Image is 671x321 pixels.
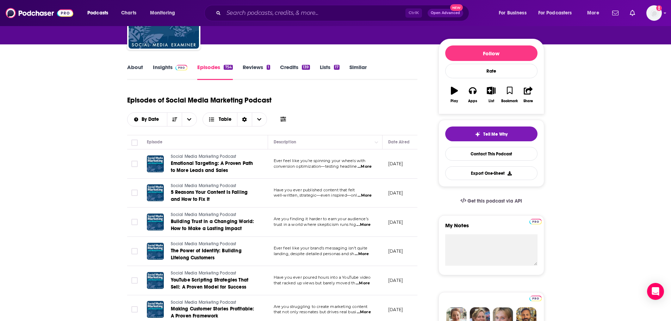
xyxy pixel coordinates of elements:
div: 17 [334,65,340,70]
button: open menu [128,117,167,122]
span: Have you ever poured hours into a YouTube video [274,275,371,280]
button: open menu [145,7,184,19]
a: Charts [117,7,141,19]
p: [DATE] [388,219,403,225]
div: 1 [267,65,270,70]
a: Social Media Marketing Podcast [171,183,255,189]
span: landing, despite detailed personas and sh [274,251,354,256]
button: open menu [182,113,197,126]
span: ...More [356,280,370,286]
span: Toggle select row [131,219,138,225]
div: List [489,99,494,103]
div: Date Aired [388,138,410,146]
p: [DATE] [388,161,403,167]
button: Share [519,82,537,107]
span: YouTube Scripting Strategies That Sell: A Proven Model for Success [171,277,249,290]
span: Tell Me Why [483,131,508,137]
div: Search podcasts, credits, & more... [211,5,476,21]
a: YouTube Scripting Strategies That Sell: A Proven Model for Success [171,277,255,291]
button: Choose View [203,112,267,126]
button: open menu [582,7,608,19]
a: Episodes754 [197,64,232,80]
span: Ever feel like your brand’s messaging isn’t quite [274,246,367,251]
span: Podcasts [87,8,108,18]
a: Social Media Marketing Podcast [171,300,255,306]
a: InsightsPodchaser Pro [153,64,188,80]
span: The Power of Identify: Building Lifelong Customers [171,248,242,261]
span: Get this podcast via API [467,198,522,204]
span: Ctrl K [405,8,422,18]
div: 754 [224,65,232,70]
span: well-written, strategic—even inspired—onl [274,193,357,198]
span: ...More [358,193,372,198]
p: [DATE] [388,248,403,254]
button: Show profile menu [646,5,662,21]
span: For Business [499,8,527,18]
span: ...More [355,251,369,257]
span: Building Trust in a Changing World: How to Make a Lasting Impact [171,218,254,232]
div: Bookmark [501,99,518,103]
button: open menu [82,7,117,19]
span: 5 Reasons Your Content Is Failing and How to Fix It [171,189,248,202]
button: Export One-Sheet [445,166,538,180]
button: Open AdvancedNew [428,9,463,17]
a: 5 Reasons Your Content Is Failing and How to Fix It [171,189,255,203]
span: Table [219,117,231,122]
a: Social Media Marketing Podcast [171,270,255,277]
svg: Add a profile image [656,5,662,11]
button: Play [445,82,464,107]
span: Toggle select row [131,248,138,254]
span: trust in a world where skepticism runs hig [274,222,356,227]
a: Show notifications dropdown [627,7,638,19]
a: Credits139 [280,64,310,80]
a: Reviews1 [243,64,270,80]
span: Ever feel like you’re spinning your wheels with [274,158,366,163]
span: Making Customer Stories Profitable: A Proven Framework [171,306,254,319]
button: Sort Direction [167,113,182,126]
span: Are you struggling to create marketing content [274,304,368,309]
label: My Notes [445,222,538,234]
a: Social Media Marketing Podcast [171,241,255,247]
a: Show notifications dropdown [609,7,621,19]
h2: Choose List sort [127,112,197,126]
span: Toggle select row [131,306,138,313]
img: Podchaser Pro [175,65,188,70]
div: 139 [302,65,310,70]
div: Apps [468,99,477,103]
span: New [450,4,463,11]
div: Sort Direction [237,113,252,126]
a: Making Customer Stories Profitable: A Proven Framework [171,305,255,320]
button: Follow [445,45,538,61]
a: Social Media Marketing Podcast [171,212,255,218]
button: List [482,82,500,107]
div: Description [274,138,296,146]
a: Podchaser - Follow, Share and Rate Podcasts [6,6,73,20]
span: Toggle select row [131,161,138,167]
span: Monitoring [150,8,175,18]
img: Podchaser Pro [529,296,542,301]
p: [DATE] [388,277,403,283]
a: Emotional Targeting: A Proven Path to More Leads and Sales [171,160,255,174]
span: More [587,8,599,18]
p: [DATE] [388,307,403,313]
span: Social Media Marketing Podcast [171,212,236,217]
span: Charts [121,8,136,18]
img: Podchaser Pro [529,219,542,224]
button: Bookmark [501,82,519,107]
span: Social Media Marketing Podcast [171,300,236,305]
span: Toggle select row [131,190,138,196]
h1: Episodes of Social Media Marketing Podcast [127,96,272,105]
span: Social Media Marketing Podcast [171,183,236,188]
a: Pro website [529,218,542,224]
p: [DATE] [388,190,403,196]
img: User Profile [646,5,662,21]
div: Open Intercom Messenger [647,283,664,300]
span: Social Media Marketing Podcast [171,241,236,246]
span: that not only resonates but drives real busi [274,309,356,314]
span: Open Advanced [431,11,460,15]
span: Social Media Marketing Podcast [171,271,236,276]
a: Building Trust in a Changing World: How to Make a Lasting Impact [171,218,255,232]
input: Search podcasts, credits, & more... [224,7,405,19]
div: Share [523,99,533,103]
